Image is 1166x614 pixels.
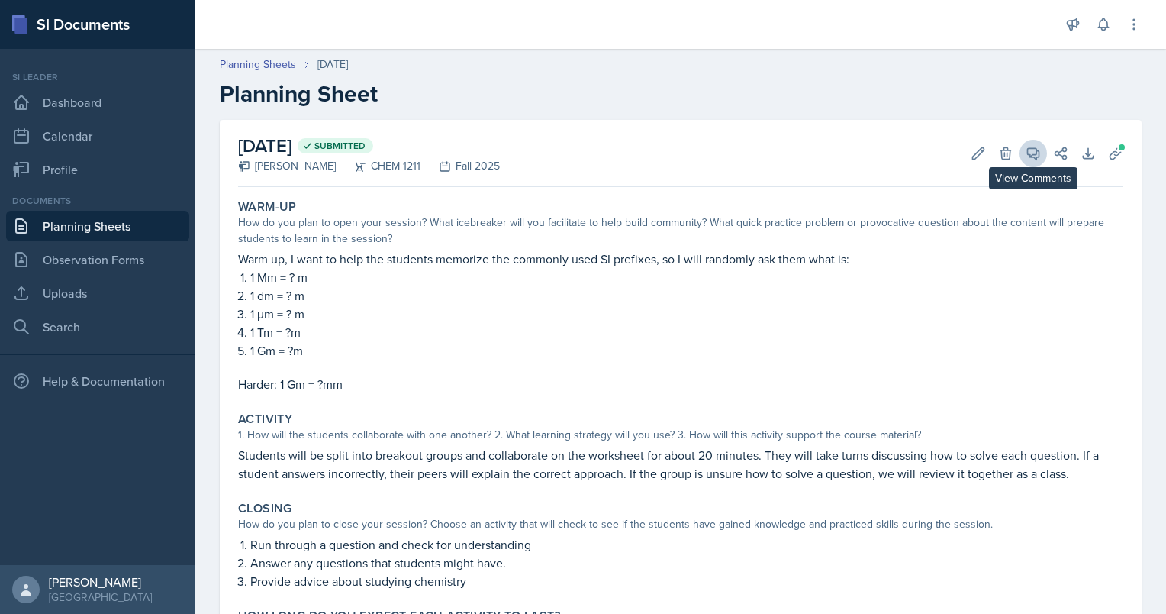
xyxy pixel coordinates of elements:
div: Fall 2025 [420,158,500,174]
div: [PERSON_NAME] [238,158,336,174]
h2: [DATE] [238,132,500,160]
label: Closing [238,501,292,516]
div: [DATE] [317,57,348,73]
div: How do you plan to open your session? What icebreaker will you facilitate to help build community... [238,215,1123,247]
p: 1 Gm = ?m [250,341,1123,360]
div: 1. How will the students collaborate with one another? 2. What learning strategy will you use? 3.... [238,427,1123,443]
p: Provide advice about studying chemistry [250,572,1123,590]
label: Warm-Up [238,199,297,215]
p: Run through a question and check for understanding [250,535,1123,554]
a: Uploads [6,278,189,309]
a: Calendar [6,121,189,151]
div: Documents [6,194,189,208]
p: Warm up, I want to help the students memorize the commonly used SI prefixes, so I will randomly a... [238,250,1123,268]
button: View Comments [1019,140,1047,167]
div: [GEOGRAPHIC_DATA] [49,590,152,605]
a: Profile [6,154,189,185]
p: 1 μm = ? m [250,305,1123,323]
p: 1 dm = ? m [250,286,1123,305]
div: How do you plan to close your session? Choose an activity that will check to see if the students ... [238,516,1123,532]
a: Observation Forms [6,244,189,275]
p: Harder: 1 Gm = ?mm [238,375,1123,393]
p: 1 Mm = ? m [250,268,1123,286]
div: Si leader [6,70,189,84]
a: Dashboard [6,87,189,118]
a: Planning Sheets [220,57,296,73]
a: Search [6,312,189,342]
h2: Planning Sheet [220,80,1142,108]
div: [PERSON_NAME] [49,574,152,590]
div: CHEM 1211 [336,158,420,174]
p: Students will be split into breakout groups and collaborate on the worksheet for about 20 minutes... [238,446,1123,483]
label: Activity [238,412,292,427]
p: 1 Tm = ?m [250,323,1123,341]
span: Submitted [314,140,366,152]
p: Answer any questions that students might have. [250,554,1123,572]
div: Help & Documentation [6,366,189,396]
a: Planning Sheets [6,211,189,241]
